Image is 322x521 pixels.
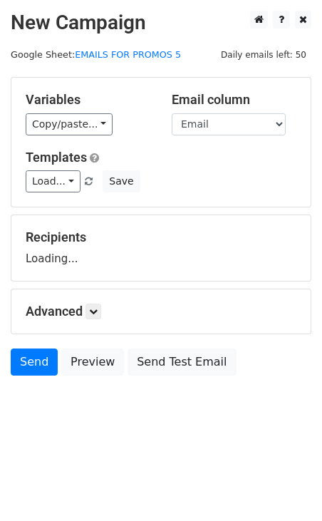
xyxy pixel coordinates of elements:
[26,304,296,319] h5: Advanced
[216,49,311,60] a: Daily emails left: 50
[128,349,236,376] a: Send Test Email
[26,170,80,192] a: Load...
[26,113,113,135] a: Copy/paste...
[11,49,181,60] small: Google Sheet:
[75,49,181,60] a: EMAILS FOR PROMOS 5
[26,229,296,245] h5: Recipients
[26,92,150,108] h5: Variables
[11,11,311,35] h2: New Campaign
[26,229,296,267] div: Loading...
[11,349,58,376] a: Send
[26,150,87,165] a: Templates
[61,349,124,376] a: Preview
[103,170,140,192] button: Save
[216,47,311,63] span: Daily emails left: 50
[172,92,296,108] h5: Email column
